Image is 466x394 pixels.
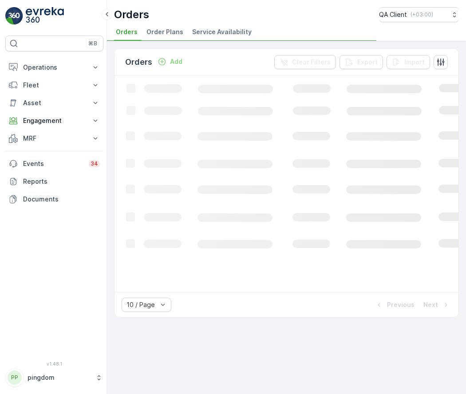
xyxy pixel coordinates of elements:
a: Reports [5,173,103,190]
p: Asset [23,98,86,107]
button: Next [423,299,451,310]
button: Operations [5,59,103,76]
p: Fleet [23,81,86,90]
button: Previous [374,299,415,310]
button: Fleet [5,76,103,94]
a: Events34 [5,155,103,173]
p: Import [404,58,425,67]
button: Add [154,56,186,67]
p: 34 [91,160,98,167]
p: Next [423,300,438,309]
p: Previous [387,300,415,309]
p: ⌘B [88,40,97,47]
p: Add [170,57,182,66]
p: pingdom [28,373,91,382]
button: Engagement [5,112,103,130]
p: Orders [114,8,149,22]
img: logo [5,7,23,25]
button: Asset [5,94,103,112]
button: MRF [5,130,103,147]
p: Engagement [23,116,86,125]
img: logo_light-DOdMpM7g.png [26,7,64,25]
p: Documents [23,195,100,204]
span: Orders [116,28,138,36]
span: v 1.48.1 [5,361,103,366]
p: Operations [23,63,86,72]
p: Events [23,159,83,168]
div: PP [8,370,22,385]
button: Clear Filters [274,55,336,69]
button: Export [340,55,383,69]
p: Clear Filters [292,58,331,67]
span: Order Plans [146,28,183,36]
button: Import [387,55,430,69]
p: MRF [23,134,86,143]
span: Service Availability [192,28,252,36]
button: QA Client(+03:00) [379,7,459,22]
p: Reports [23,177,100,186]
a: Documents [5,190,103,208]
p: Export [357,58,378,67]
p: ( +03:00 ) [411,11,433,18]
p: Orders [125,56,152,68]
button: PPpingdom [5,368,103,387]
p: QA Client [379,10,407,19]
